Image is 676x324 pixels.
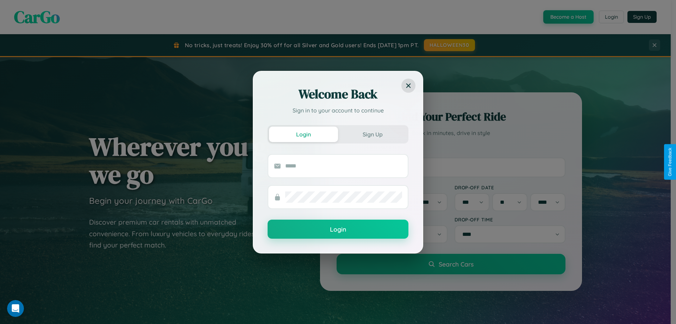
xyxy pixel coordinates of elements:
[7,300,24,317] iframe: Intercom live chat
[268,220,408,239] button: Login
[338,127,407,142] button: Sign Up
[268,86,408,103] h2: Welcome Back
[269,127,338,142] button: Login
[668,148,672,176] div: Give Feedback
[268,106,408,115] p: Sign in to your account to continue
